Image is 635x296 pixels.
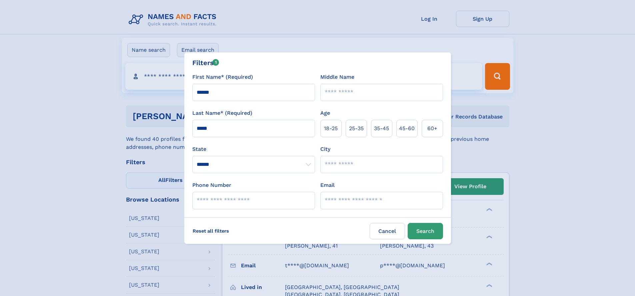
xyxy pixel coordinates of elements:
label: Age [320,109,330,117]
label: First Name* (Required) [192,73,253,81]
span: 60+ [427,124,437,132]
span: 45‑60 [399,124,415,132]
label: State [192,145,315,153]
span: 25‑35 [349,124,364,132]
button: Search [408,223,443,239]
label: Cancel [370,223,405,239]
label: Last Name* (Required) [192,109,252,117]
label: Reset all filters [188,223,233,239]
label: City [320,145,330,153]
label: Phone Number [192,181,231,189]
label: Middle Name [320,73,354,81]
div: Filters [192,58,219,68]
label: Email [320,181,335,189]
span: 35‑45 [374,124,389,132]
span: 18‑25 [324,124,338,132]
